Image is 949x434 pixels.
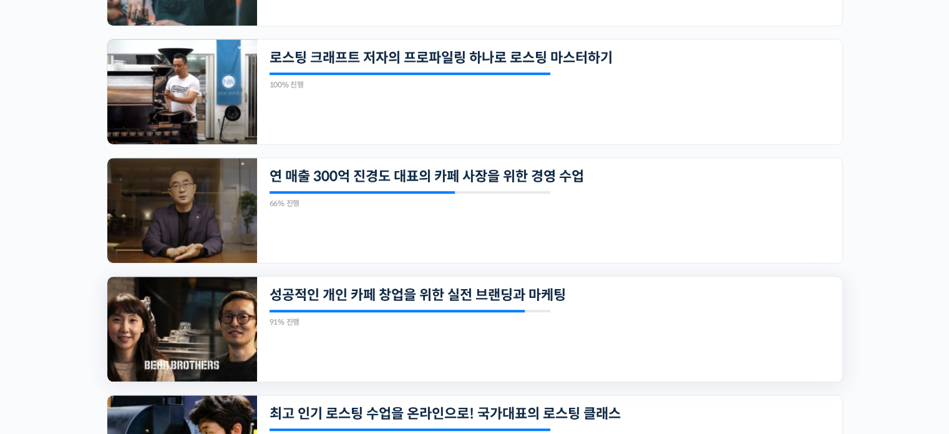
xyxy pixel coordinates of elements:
[161,330,240,362] a: 설정
[270,287,718,303] a: 성공적인 개인 카페 창업을 위한 실전 브랜딩과 마케팅
[193,349,208,359] span: 설정
[270,318,550,326] div: 91% 진행
[270,168,718,185] a: 연 매출 300억 진경도 대표의 카페 사장을 위한 경영 수업
[270,49,718,66] a: 로스팅 크래프트 저자의 프로파일링 하나로 로스팅 마스터하기
[4,330,82,362] a: 홈
[270,81,550,89] div: 100% 진행
[114,350,129,360] span: 대화
[82,330,161,362] a: 대화
[270,200,550,207] div: 66% 진행
[270,405,718,422] a: 최고 인기 로스팅 수업을 온라인으로! 국가대표의 로스팅 클래스
[39,349,47,359] span: 홈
